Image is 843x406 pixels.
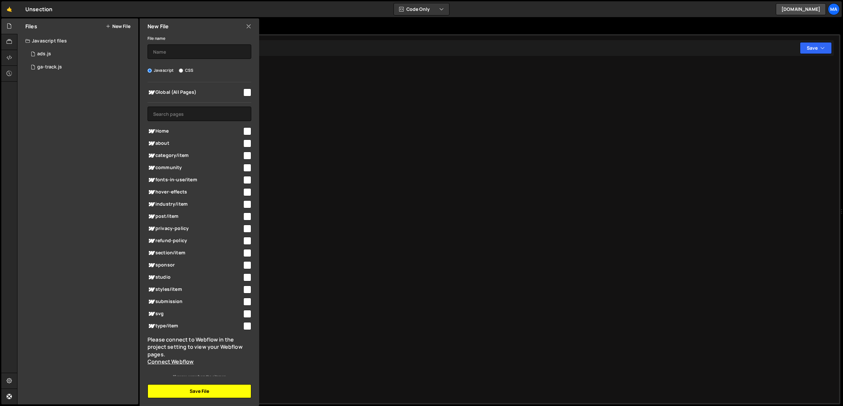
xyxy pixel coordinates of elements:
span: studio [148,273,242,281]
a: Ma [828,3,840,15]
a: Connect Webflow [148,358,194,365]
div: ads.js [37,51,51,57]
input: Search pages [148,107,251,121]
span: post/item [148,213,242,220]
button: Code Only [394,3,449,15]
span: community [148,164,242,172]
div: 3581/15752.js [25,47,138,61]
a: 🤙 [1,1,17,17]
input: CSS [179,68,183,73]
span: svg [148,310,242,318]
button: New File [106,24,130,29]
small: 18 pages come from the sitemap [173,374,226,379]
h2: Files [25,23,37,30]
span: sponsor [148,261,242,269]
a: [DOMAIN_NAME] [776,3,826,15]
div: Please connect to Webflow in the project setting to view your Webflow pages. [148,336,251,366]
span: section/item [148,249,242,257]
span: submission [148,298,242,306]
span: about [148,140,242,147]
div: ga-track.js [37,64,62,70]
span: industry/item [148,200,242,208]
span: Home [148,127,242,135]
span: Global (All Pages) [148,89,242,96]
span: type/item [148,322,242,330]
span: category/item [148,152,242,160]
button: Save File [148,384,251,398]
span: hover-effects [148,188,242,196]
span: privacy-policy [148,225,242,233]
h2: New File [148,23,169,30]
input: Name [148,44,251,59]
label: CSS [179,67,193,74]
input: Javascript [148,68,152,73]
label: File name [148,35,165,42]
div: 3581/44186.js [25,61,138,74]
button: Save [800,42,832,54]
span: refund-policy [148,237,242,245]
span: styles/item [148,286,242,293]
label: Javascript [148,67,174,74]
div: Unsection [25,5,52,13]
span: fonts-in-use/item [148,176,242,184]
div: Javascript files [17,34,138,47]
